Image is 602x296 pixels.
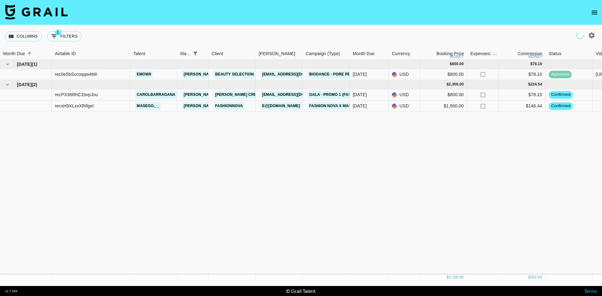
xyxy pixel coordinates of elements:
div: Campaign (Type) [303,48,350,60]
div: Currency [392,48,410,60]
button: hide children [3,60,12,69]
div: Month Due [353,48,375,60]
div: 302.64 [530,275,542,280]
button: Show filters [191,49,200,58]
div: $ [446,275,449,280]
div: money [450,55,464,59]
div: Month Due [350,48,389,60]
a: [PERSON_NAME] Creative KK ([GEOGRAPHIC_DATA]) [214,91,320,99]
div: $800.00 [420,69,467,80]
div: Booking Price [436,48,464,60]
div: Airtable ID [55,48,76,60]
div: $ [446,82,449,87]
div: $ [530,61,532,67]
div: USD [389,69,420,80]
img: Grail Talent [5,4,68,19]
div: 2,300.00 [449,82,464,87]
a: carolbarragana [135,91,177,99]
div: © Grail Talent [286,288,316,294]
a: Fashionnova [214,102,245,110]
a: masego.__ [135,102,161,110]
span: Refreshing managers, users, talent, clients, campaigns... [576,31,584,39]
div: USD [389,89,420,101]
div: $ [528,82,531,87]
a: Fashion Nova x Masego 1/2 [308,102,368,110]
a: e@[DOMAIN_NAME] [261,102,302,110]
a: [PERSON_NAME][EMAIL_ADDRESS][PERSON_NAME][DOMAIN_NAME] [182,102,317,110]
div: Airtable ID [52,48,130,60]
div: 3,100.00 [449,275,464,280]
a: GALA - Promo 1 (FASHION / HAIR & MAKEUP) [308,91,398,99]
div: Aug '25 [353,71,367,77]
div: Booker [256,48,303,60]
div: $ [528,275,531,280]
span: [DATE] [17,81,32,88]
div: Status [549,48,562,60]
span: confirmed [549,103,573,109]
div: Month Due [3,48,25,60]
a: Biodance - Pore Perfecting Collagen Peptide Serum [308,70,426,78]
div: Client [209,48,256,60]
div: $800.00 [420,89,467,101]
button: Sort [25,49,34,58]
div: Expenses: Remove Commission? [467,48,499,60]
div: 224.54 [530,82,542,87]
button: Sort [200,49,209,58]
button: Select columns [5,31,42,41]
div: $78.10 [499,69,546,80]
span: [DATE] [17,61,32,67]
div: money [528,55,542,59]
div: Sep '25 [353,91,367,98]
div: Talent [133,48,145,60]
div: Client [212,48,223,60]
button: Show filters [47,31,82,41]
div: Currency [389,48,420,60]
a: Terms [584,288,597,294]
button: hide children [3,80,12,89]
a: emowii [135,70,153,78]
div: Talent [130,48,177,60]
div: recPX36RhC1bvpJou [55,91,98,98]
div: recxH9XLxxXRifgeI [55,103,94,109]
span: confirmed [549,92,573,98]
span: ( 1 ) [32,61,37,67]
div: $1,500.00 [420,101,467,112]
div: Manager [177,48,209,60]
div: v 1.7.104 [5,289,17,293]
div: $ [450,61,452,67]
span: ( 2 ) [32,81,37,88]
div: $78.10 [499,89,546,101]
div: $146.44 [499,101,546,112]
div: Expenses: Remove Commission? [470,48,497,60]
span: 1 [55,29,61,36]
div: Status [546,48,593,60]
a: [EMAIL_ADDRESS][DOMAIN_NAME] [261,91,331,99]
div: Manager [180,48,191,60]
div: USD [389,101,420,112]
a: [EMAIL_ADDRESS][DOMAIN_NAME] [261,70,331,78]
a: [PERSON_NAME][EMAIL_ADDRESS][PERSON_NAME][DOMAIN_NAME] [182,70,317,78]
div: Sep '25 [353,103,367,109]
a: Beauty Selection [214,70,256,78]
div: Commission [518,48,542,60]
span: approved [549,71,572,77]
div: [PERSON_NAME] [259,48,295,60]
a: [PERSON_NAME][EMAIL_ADDRESS][PERSON_NAME][DOMAIN_NAME] [182,91,317,99]
div: 78.10 [532,61,542,67]
button: open drawer [588,6,601,19]
div: 1 active filter [191,49,200,58]
div: 800.00 [452,61,464,67]
div: rec0e5bSccoqqw4tW [55,71,97,77]
div: Campaign (Type) [306,48,340,60]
